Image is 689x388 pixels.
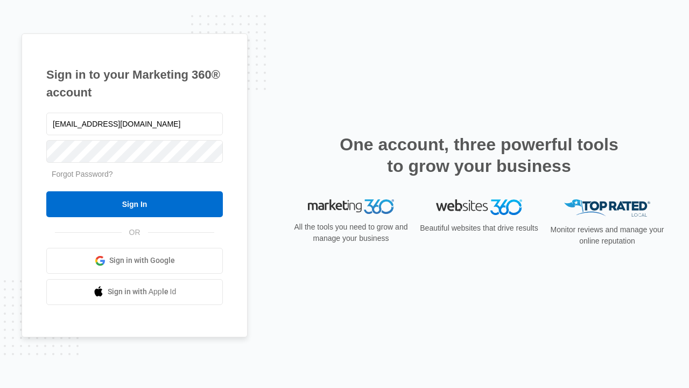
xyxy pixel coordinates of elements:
[308,199,394,214] img: Marketing 360
[46,66,223,101] h1: Sign in to your Marketing 360® account
[108,286,177,297] span: Sign in with Apple Id
[547,224,667,247] p: Monitor reviews and manage your online reputation
[291,221,411,244] p: All the tools you need to grow and manage your business
[564,199,650,217] img: Top Rated Local
[419,223,539,234] p: Beautiful websites that drive results
[436,199,522,215] img: Websites 360
[46,113,223,135] input: Email
[109,255,175,266] span: Sign in with Google
[52,170,113,178] a: Forgot Password?
[46,248,223,274] a: Sign in with Google
[336,134,622,177] h2: One account, three powerful tools to grow your business
[46,191,223,217] input: Sign In
[46,279,223,305] a: Sign in with Apple Id
[122,227,148,238] span: OR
